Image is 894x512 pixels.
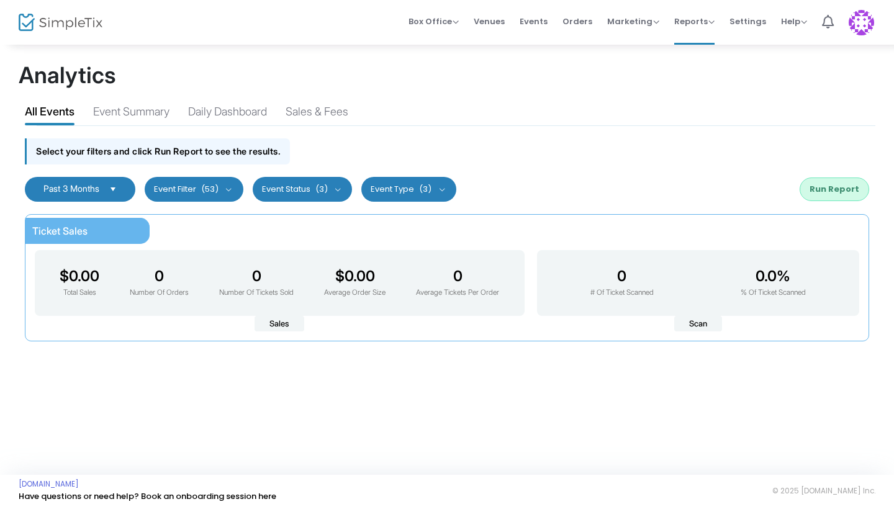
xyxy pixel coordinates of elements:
button: Run Report [800,177,869,201]
p: Average Order Size [324,287,386,299]
span: Scan [674,316,722,332]
span: Marketing [607,16,659,27]
button: Event Filter(53) [145,177,243,202]
p: # Of Ticket Scanned [590,287,654,299]
h3: 0 [590,267,654,285]
button: Event Type(3) [361,177,456,202]
span: Help [781,16,807,27]
span: (3) [419,184,431,194]
span: Venues [474,6,505,37]
p: Number Of Tickets Sold [219,287,294,299]
div: Select your filters and click Run Report to see the results. [25,138,290,164]
span: Orders [562,6,592,37]
span: Reports [674,16,715,27]
span: (3) [315,184,328,194]
h3: $0.00 [60,267,99,285]
div: Sales & Fees [286,103,348,125]
p: % Of Ticket Scanned [741,287,806,299]
span: Ticket Sales [32,225,88,237]
button: Event Status(3) [253,177,353,202]
h3: $0.00 [324,267,386,285]
span: Sales [255,316,304,332]
span: Settings [729,6,766,37]
span: Events [520,6,548,37]
div: All Events [25,103,74,125]
p: Number Of Orders [130,287,189,299]
div: Event Summary [93,103,169,125]
span: Past 3 Months [43,183,99,194]
h3: 0 [130,267,189,285]
h1: Analytics [19,62,875,89]
span: (53) [201,184,219,194]
p: Average Tickets Per Order [416,287,499,299]
a: [DOMAIN_NAME] [19,479,79,489]
span: © 2025 [DOMAIN_NAME] Inc. [772,486,875,496]
h3: 0 [416,267,499,285]
a: Have questions or need help? Book an onboarding session here [19,490,276,502]
span: Box Office [409,16,459,27]
div: Daily Dashboard [188,103,267,125]
p: Total Sales [60,287,99,299]
h3: 0 [219,267,294,285]
h3: 0.0% [741,267,806,285]
button: Select [104,184,122,194]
